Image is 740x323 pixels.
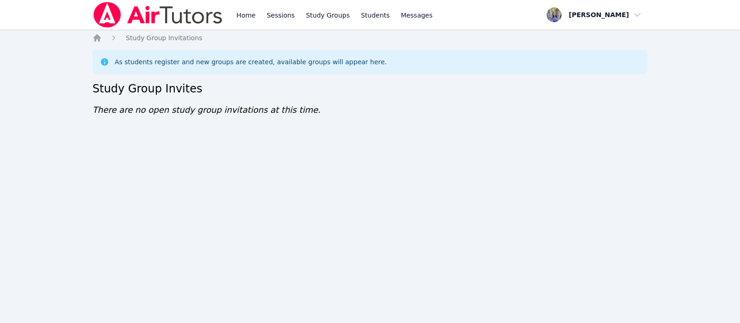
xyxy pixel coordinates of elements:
h2: Study Group Invites [92,81,647,96]
span: Study Group Invitations [126,34,202,42]
nav: Breadcrumb [92,33,647,43]
a: Study Group Invitations [126,33,202,43]
img: Air Tutors [92,2,223,28]
span: Messages [401,11,433,20]
span: There are no open study group invitations at this time. [92,105,321,115]
div: As students register and new groups are created, available groups will appear here. [115,57,387,67]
